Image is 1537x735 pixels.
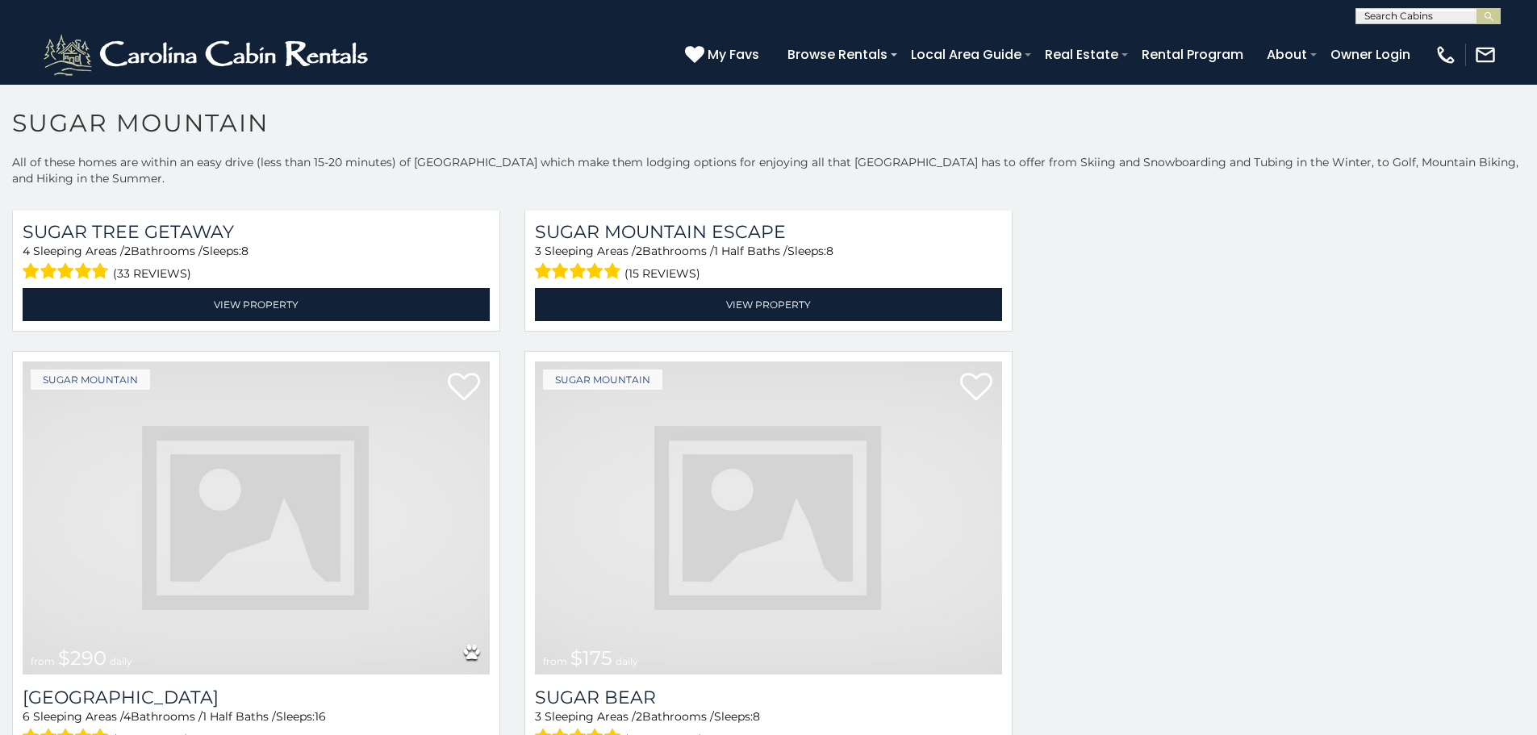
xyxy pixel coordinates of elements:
[203,709,276,724] span: 1 Half Baths /
[124,244,131,258] span: 2
[23,687,490,708] a: [GEOGRAPHIC_DATA]
[23,361,490,674] img: dummy-image.jpg
[1474,44,1497,66] img: mail-regular-white.png
[535,243,1002,284] div: Sleeping Areas / Bathrooms / Sleeps:
[753,709,760,724] span: 8
[708,44,759,65] span: My Favs
[960,371,992,405] a: Add to favorites
[624,263,700,284] span: (15 reviews)
[23,361,490,674] a: from $290 daily
[23,288,490,321] a: View Property
[535,288,1002,321] a: View Property
[315,709,326,724] span: 16
[40,31,375,79] img: White-1-2.png
[535,709,541,724] span: 3
[903,40,1030,69] a: Local Area Guide
[1037,40,1126,69] a: Real Estate
[714,244,787,258] span: 1 Half Baths /
[636,244,642,258] span: 2
[535,361,1002,674] img: dummy-image.jpg
[110,655,132,667] span: daily
[23,709,30,724] span: 6
[1259,40,1315,69] a: About
[123,709,131,724] span: 4
[23,243,490,284] div: Sleeping Areas / Bathrooms / Sleeps:
[23,244,30,258] span: 4
[570,646,612,670] span: $175
[535,221,1002,243] a: Sugar Mountain Escape
[23,687,490,708] h3: Sugar Mountain Lodge
[616,655,638,667] span: daily
[543,655,567,667] span: from
[685,44,763,65] a: My Favs
[779,40,896,69] a: Browse Rentals
[23,221,490,243] a: Sugar Tree Getaway
[636,709,642,724] span: 2
[1435,44,1457,66] img: phone-regular-white.png
[31,655,55,667] span: from
[535,361,1002,674] a: from $175 daily
[241,244,249,258] span: 8
[31,370,150,390] a: Sugar Mountain
[1134,40,1251,69] a: Rental Program
[58,646,107,670] span: $290
[826,244,833,258] span: 8
[113,263,191,284] span: (33 reviews)
[535,244,541,258] span: 3
[1322,40,1418,69] a: Owner Login
[543,370,662,390] a: Sugar Mountain
[535,687,1002,708] a: Sugar Bear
